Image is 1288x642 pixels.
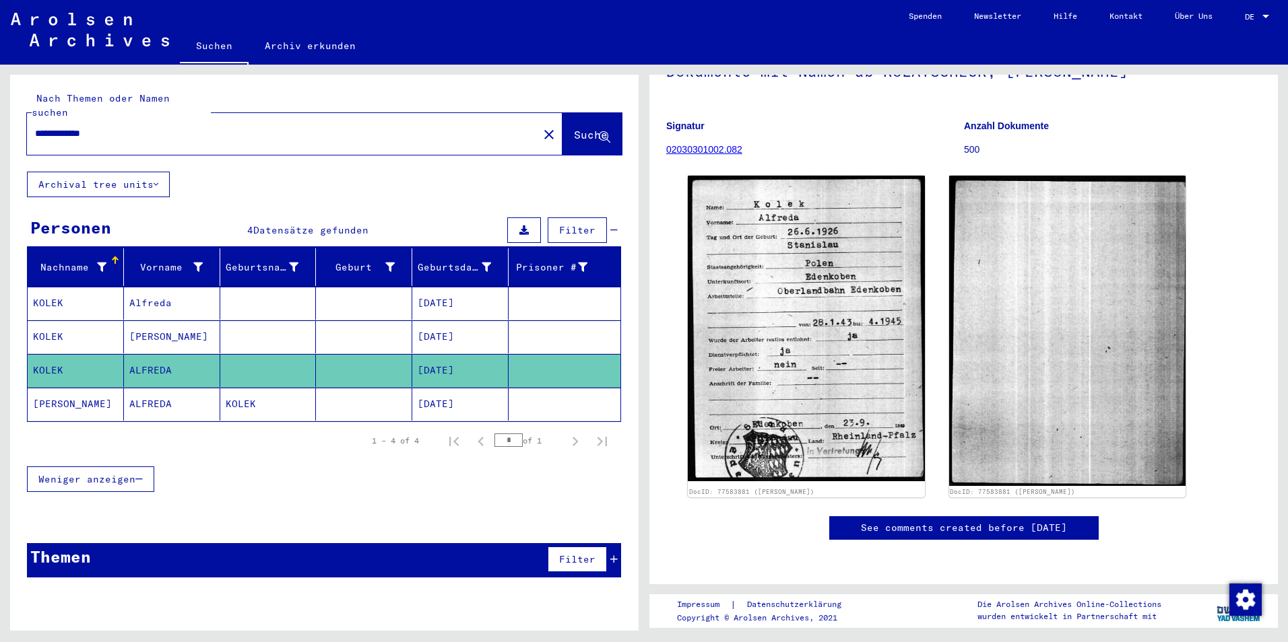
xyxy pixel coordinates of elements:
a: DocID: 77583881 ([PERSON_NAME]) [950,488,1075,495]
mat-cell: [DATE] [412,388,509,421]
mat-header-cell: Geburtsname [220,248,317,286]
mat-cell: KOLEK [28,320,124,353]
b: Anzahl Dokumente [964,120,1049,131]
mat-cell: ALFREDA [124,354,220,387]
img: Zustimmung ändern [1229,583,1262,616]
mat-cell: ALFREDA [124,388,220,421]
div: Vorname [129,260,203,275]
div: of 1 [494,434,562,447]
mat-cell: KOLEK [28,354,124,387]
button: Filter [548,546,607,572]
div: Prisoner # [514,256,604,278]
span: Weniger anzeigen [38,473,135,485]
p: Copyright © Arolsen Archives, 2021 [677,612,858,624]
mat-cell: [DATE] [412,354,509,387]
div: Prisoner # [514,260,587,275]
img: yv_logo.png [1214,594,1264,627]
mat-cell: Alfreda [124,287,220,320]
button: Archival tree units [27,172,170,197]
button: Clear [536,120,562,147]
img: Arolsen_neg.svg [11,13,169,46]
a: Archiv erkunden [249,30,372,62]
p: wurden entwickelt in Partnerschaft mit [977,610,1161,622]
button: Previous page [468,427,494,454]
span: Suche [574,128,608,141]
div: | [677,598,858,612]
a: DocID: 77583881 ([PERSON_NAME]) [689,488,814,495]
div: Nachname [33,256,123,278]
div: Vorname [129,256,220,278]
mat-header-cell: Vorname [124,248,220,286]
b: Signatur [666,120,705,131]
mat-header-cell: Geburtsdatum [412,248,509,286]
p: 500 [964,143,1261,157]
mat-cell: [PERSON_NAME] [124,320,220,353]
span: DE [1245,12,1260,22]
mat-cell: KOLEK [220,388,317,421]
button: Suche [562,113,622,155]
div: Geburtsname [226,260,299,275]
a: Datenschutzerklärung [736,598,858,612]
img: 002.jpg [949,176,1186,486]
span: Filter [559,224,595,236]
button: Next page [562,427,589,454]
mat-header-cell: Geburt‏ [316,248,412,286]
mat-label: Nach Themen oder Namen suchen [32,92,170,118]
span: Datensätze gefunden [253,224,368,236]
span: 4 [247,224,253,236]
mat-cell: [PERSON_NAME] [28,388,124,421]
div: Themen [30,544,91,569]
button: Weniger anzeigen [27,466,154,492]
div: 1 – 4 of 4 [372,435,419,447]
div: Zustimmung ändern [1229,583,1261,615]
button: First page [441,427,468,454]
div: Nachname [33,260,106,275]
img: 001.jpg [688,176,925,481]
a: 02030301002.082 [666,144,742,155]
mat-icon: close [541,127,557,143]
div: Geburtsname [226,256,316,278]
mat-cell: KOLEK [28,287,124,320]
a: See comments created before [DATE] [861,521,1067,535]
mat-cell: [DATE] [412,320,509,353]
button: Filter [548,217,607,243]
div: Personen [30,215,111,240]
div: Geburtsdatum [418,260,491,275]
button: Last page [589,427,616,454]
mat-header-cell: Nachname [28,248,124,286]
div: Geburt‏ [321,256,412,278]
mat-cell: [DATE] [412,287,509,320]
div: Geburtsdatum [418,256,508,278]
div: Geburt‏ [321,260,395,275]
span: Filter [559,553,595,565]
p: Die Arolsen Archives Online-Collections [977,598,1161,610]
a: Impressum [677,598,730,612]
mat-header-cell: Prisoner # [509,248,620,286]
a: Suchen [180,30,249,65]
